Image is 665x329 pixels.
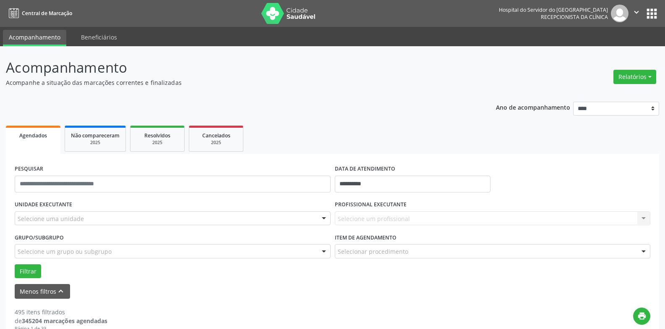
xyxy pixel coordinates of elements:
span: Central de Marcação [22,10,72,17]
button:  [628,5,644,22]
span: Selecione um grupo ou subgrupo [18,247,112,256]
span: Selecione uma unidade [18,214,84,223]
label: DATA DE ATENDIMENTO [335,163,395,176]
button: Menos filtroskeyboard_arrow_up [15,284,70,299]
div: de [15,316,107,325]
label: PESQUISAR [15,163,43,176]
i:  [632,8,641,17]
span: Cancelados [202,132,230,139]
div: 2025 [136,139,178,146]
a: Beneficiários [75,30,123,45]
a: Acompanhamento [3,30,66,46]
button: apps [644,6,659,21]
p: Ano de acompanhamento [496,102,570,112]
button: print [633,308,650,325]
label: UNIDADE EXECUTANTE [15,198,72,211]
div: Hospital do Servidor do [GEOGRAPHIC_DATA] [499,6,608,13]
p: Acompanhe a situação das marcações correntes e finalizadas [6,78,463,87]
span: Agendados [19,132,47,139]
label: Item de agendamento [335,231,396,244]
span: Não compareceram [71,132,120,139]
i: keyboard_arrow_up [56,287,65,296]
button: Filtrar [15,264,41,279]
div: 2025 [71,139,120,146]
a: Central de Marcação [6,6,72,20]
span: Resolvidos [144,132,170,139]
span: Selecionar procedimento [338,247,408,256]
strong: 345204 marcações agendadas [22,317,107,325]
img: img [611,5,628,22]
span: Recepcionista da clínica [541,13,608,21]
i: print [637,311,647,321]
div: 495 itens filtrados [15,308,107,316]
p: Acompanhamento [6,57,463,78]
label: Grupo/Subgrupo [15,231,64,244]
button: Relatórios [613,70,656,84]
label: PROFISSIONAL EXECUTANTE [335,198,407,211]
div: 2025 [195,139,237,146]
